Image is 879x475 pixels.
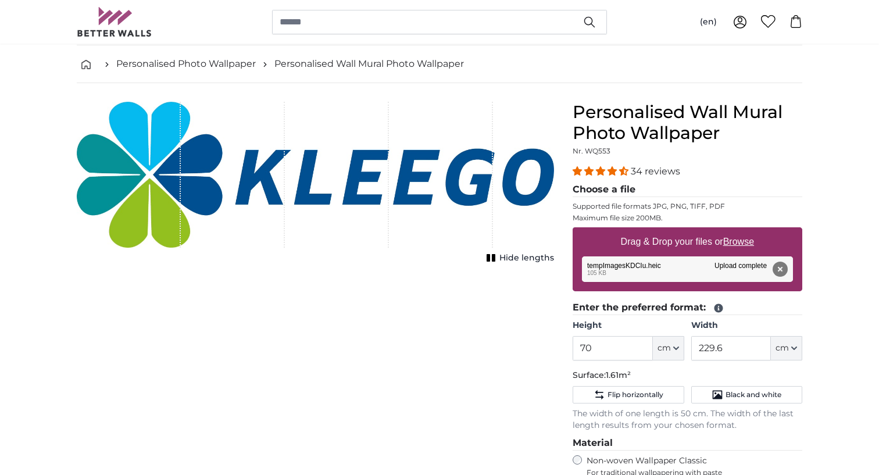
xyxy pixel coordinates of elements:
[616,230,759,253] label: Drag & Drop your files or
[573,147,610,155] span: Nr. WQ553
[691,386,802,403] button: Black and white
[77,7,152,37] img: Betterwalls
[274,57,464,71] a: Personalised Wall Mural Photo Wallpaper
[573,436,802,451] legend: Material
[499,252,554,264] span: Hide lengths
[573,386,684,403] button: Flip horizontally
[691,320,802,331] label: Width
[653,336,684,360] button: cm
[631,166,680,177] span: 34 reviews
[77,45,802,83] nav: breadcrumbs
[776,342,789,354] span: cm
[573,320,684,331] label: Height
[573,370,802,381] p: Surface:
[573,102,802,144] h1: Personalised Wall Mural Photo Wallpaper
[691,12,726,33] button: (en)
[726,390,781,399] span: Black and white
[77,102,554,266] div: 1 of 1
[116,57,256,71] a: Personalised Photo Wallpaper
[573,202,802,211] p: Supported file formats JPG, PNG, TIFF, PDF
[771,336,802,360] button: cm
[658,342,671,354] span: cm
[573,301,802,315] legend: Enter the preferred format:
[573,408,802,431] p: The width of one length is 50 cm. The width of the last length results from your chosen format.
[573,213,802,223] p: Maximum file size 200MB.
[608,390,663,399] span: Flip horizontally
[606,370,631,380] span: 1.61m²
[573,183,802,197] legend: Choose a file
[723,237,754,247] u: Browse
[573,166,631,177] span: 4.32 stars
[483,250,554,266] button: Hide lengths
